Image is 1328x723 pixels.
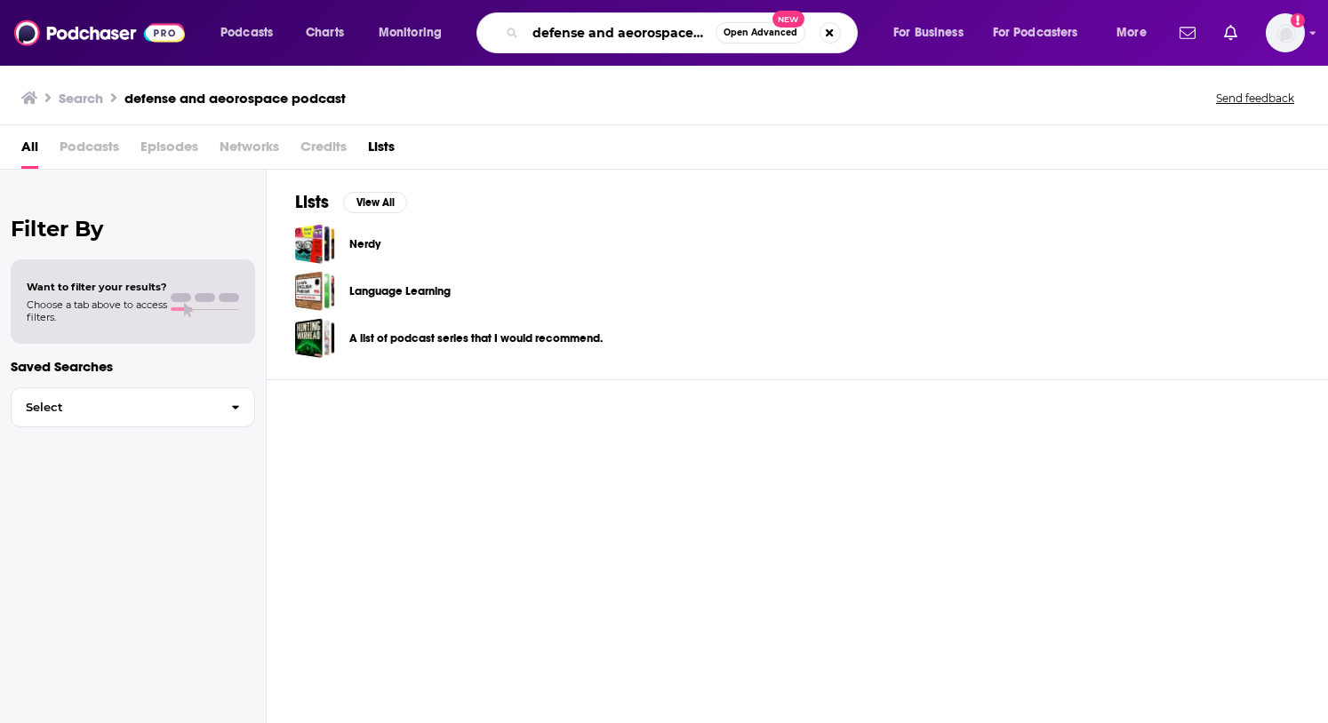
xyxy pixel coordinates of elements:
a: Charts [294,19,355,47]
span: More [1116,20,1147,45]
img: User Profile [1266,13,1305,52]
button: Send feedback [1211,91,1300,106]
a: Language Learning [295,271,335,311]
svg: Add a profile image [1291,13,1305,28]
a: Language Learning [349,282,451,301]
div: Search podcasts, credits, & more... [493,12,875,53]
span: Podcasts [220,20,273,45]
button: Show profile menu [1266,13,1305,52]
span: Podcasts [60,132,119,169]
button: open menu [1104,19,1169,47]
span: Select [12,401,217,413]
img: Podchaser - Follow, Share and Rate Podcasts [14,16,185,50]
input: Search podcasts, credits, & more... [525,19,716,47]
a: Nerdy [349,234,380,254]
span: Want to filter your results? [27,281,167,293]
button: open menu [881,19,986,47]
button: open menu [981,19,1104,47]
h2: Filter By [11,216,255,242]
button: Select [11,387,255,427]
span: For Business [893,20,964,45]
p: Saved Searches [11,358,255,375]
span: Networks [220,132,279,169]
span: Choose a tab above to access filters. [27,298,167,323]
span: Episodes [140,132,198,169]
a: All [21,132,38,169]
button: Open AdvancedNew [716,22,805,44]
h3: Search [59,90,103,107]
a: A list of podcast series that I would recommend. [349,329,603,348]
span: Open Advanced [724,28,797,37]
a: Show notifications dropdown [1172,18,1203,48]
button: open menu [208,19,296,47]
a: A list of podcast series that I would recommend. [295,318,335,358]
span: Charts [306,20,344,45]
a: Nerdy [295,224,335,264]
a: Show notifications dropdown [1217,18,1244,48]
span: Logged in as cfurneaux [1266,13,1305,52]
h2: Lists [295,191,329,213]
a: Lists [368,132,395,169]
button: View All [343,192,407,213]
h3: defense and aeorospace podcast [124,90,346,107]
span: For Podcasters [993,20,1078,45]
span: Monitoring [379,20,442,45]
button: open menu [366,19,465,47]
a: ListsView All [295,191,407,213]
span: New [772,11,804,28]
span: Credits [300,132,347,169]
